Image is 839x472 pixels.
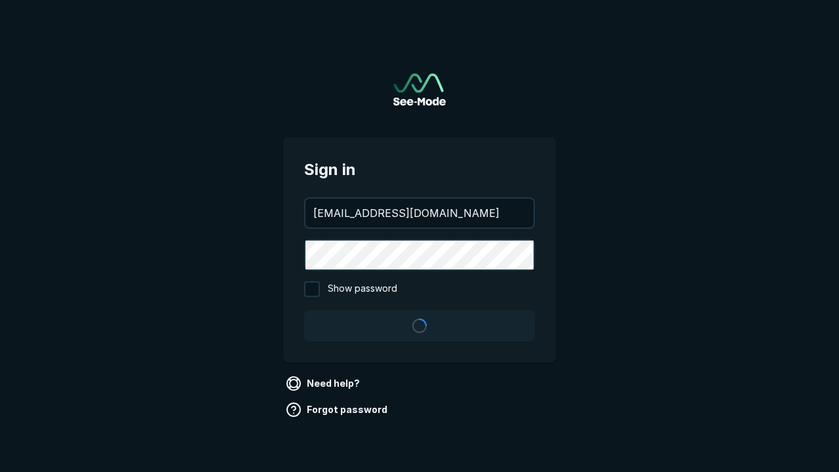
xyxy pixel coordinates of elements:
span: Sign in [304,158,535,182]
a: Need help? [283,373,365,394]
input: your@email.com [305,199,534,227]
a: Forgot password [283,399,393,420]
a: Go to sign in [393,73,446,106]
span: Show password [328,281,397,297]
img: See-Mode Logo [393,73,446,106]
